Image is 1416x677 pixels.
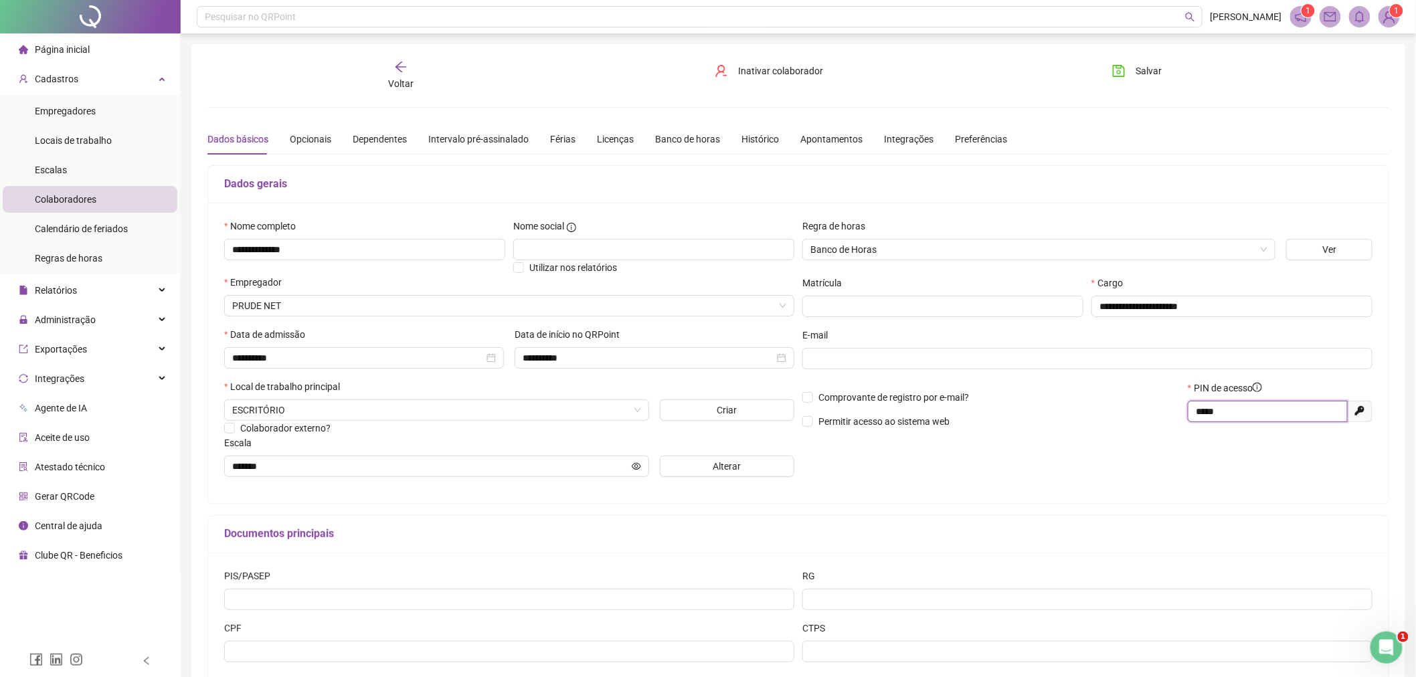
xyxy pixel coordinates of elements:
sup: 1 [1302,4,1315,17]
label: PIS/PASEP [224,569,279,583]
h5: Dados gerais [224,176,1373,192]
span: PIN de acesso [1194,381,1262,395]
span: Colaboradores [35,194,96,205]
span: export [19,345,28,354]
span: Alterar [713,459,741,474]
div: Licenças [597,132,634,147]
span: arrow-left [394,60,408,74]
label: Data de início no QRPoint [515,327,628,342]
span: audit [19,433,28,442]
span: PRUDE NET LTDA [232,296,786,316]
span: [PERSON_NAME] [1211,9,1282,24]
span: 1 [1395,6,1399,15]
span: linkedin [50,653,63,666]
label: E-mail [802,328,836,343]
label: Regra de horas [802,219,874,233]
span: Aceite de uso [35,432,90,443]
div: Férias [550,132,576,147]
span: info-circle [19,521,28,530]
span: Locais de trabalho [35,135,112,146]
div: Dependentes [353,132,407,147]
span: Salvar [1136,64,1162,78]
span: Cadastros [35,74,78,84]
div: Dados básicos [207,132,268,147]
span: gift [19,551,28,560]
label: Data de admissão [224,327,314,342]
span: bell [1354,11,1366,23]
div: Banco de horas [655,132,720,147]
span: Escalas [35,165,67,175]
span: info-circle [567,223,576,232]
span: qrcode [19,492,28,501]
iframe: Intercom live chat [1370,632,1403,664]
label: Nome completo [224,219,304,233]
span: Calendário de feriados [35,223,128,234]
span: facebook [29,653,43,666]
div: Apontamentos [800,132,863,147]
span: Inativar colaborador [739,64,824,78]
span: Agente de IA [35,403,87,413]
button: Salvar [1102,60,1172,82]
span: Banco de Horas [810,239,1267,260]
span: notification [1295,11,1307,23]
span: Clube QR - Beneficios [35,550,122,561]
label: Matrícula [802,276,851,290]
span: Integrações [35,373,84,384]
button: Inativar colaborador [705,60,834,82]
span: Utilizar nos relatórios [529,262,617,273]
span: user-add [19,74,28,84]
sup: Atualize o seu contato no menu Meus Dados [1390,4,1403,17]
span: left [142,656,151,666]
label: Cargo [1091,276,1132,290]
span: 1 [1306,6,1311,15]
span: Regras de horas [35,253,102,264]
span: Colaborador externo? [240,423,331,433]
span: Permitir acesso ao sistema web [818,416,950,427]
span: Comprovante de registro por e-mail? [818,392,969,403]
span: RUA OZÓRIO GUIMARÃES 1557 CENTRO [232,400,641,420]
button: Criar [660,399,794,421]
span: instagram [70,653,83,666]
span: Criar [717,403,737,417]
label: Empregador [224,275,290,290]
span: Voltar [388,78,414,89]
span: info-circle [1253,383,1262,392]
div: Histórico [741,132,779,147]
span: Administração [35,314,96,325]
span: Central de ajuda [35,520,102,531]
span: eye [632,462,641,471]
div: Intervalo pré-assinalado [428,132,529,147]
div: Preferências [955,132,1007,147]
span: search [1185,12,1195,22]
span: Página inicial [35,44,90,55]
span: Gerar QRCode [35,491,94,502]
h5: Documentos principais [224,526,1373,542]
span: solution [19,462,28,472]
span: Atestado técnico [35,462,105,472]
span: save [1112,64,1126,78]
span: mail [1324,11,1336,23]
span: file [19,286,28,295]
button: Ver [1286,239,1373,260]
span: Ver [1322,242,1336,257]
label: RG [802,569,824,583]
img: 78113 [1379,7,1399,27]
span: lock [19,315,28,324]
button: Alterar [660,456,794,477]
span: Relatórios [35,285,77,296]
span: Nome social [513,219,564,233]
span: home [19,45,28,54]
label: CPF [224,621,250,636]
label: CTPS [802,621,834,636]
span: sync [19,374,28,383]
span: Empregadores [35,106,96,116]
label: Local de trabalho principal [224,379,349,394]
span: 1 [1398,632,1409,642]
span: user-delete [715,64,728,78]
div: Opcionais [290,132,331,147]
label: Escala [224,436,260,450]
div: Integrações [884,132,934,147]
span: Exportações [35,344,87,355]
